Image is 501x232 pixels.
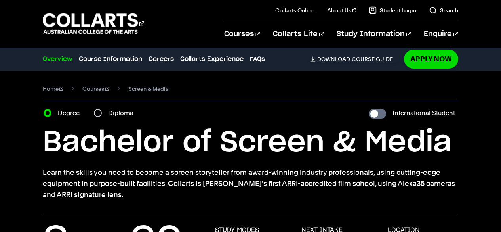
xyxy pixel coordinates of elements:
a: Apply Now [404,50,458,68]
a: Overview [43,54,72,64]
a: Collarts Experience [180,54,244,64]
a: Collarts Life [273,21,324,47]
a: Home [43,83,64,94]
label: International Student [392,107,455,119]
label: Diploma [108,107,138,119]
a: Courses [224,21,260,47]
a: Search [429,6,458,14]
a: Course Information [79,54,142,64]
a: Careers [149,54,174,64]
a: Courses [82,83,109,94]
div: Go to homepage [43,12,144,35]
a: About Us [327,6,356,14]
span: Download [317,56,350,63]
a: Enquire [424,21,458,47]
a: FAQs [250,54,265,64]
a: DownloadCourse Guide [310,56,399,63]
a: Student Login [369,6,416,14]
label: Degree [58,107,84,119]
span: Screen & Media [128,83,169,94]
a: Collarts Online [275,6,314,14]
p: Learn the skills you need to become a screen storyteller from award-winning industry professional... [43,167,459,200]
h1: Bachelor of Screen & Media [43,125,459,161]
a: Study Information [337,21,411,47]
